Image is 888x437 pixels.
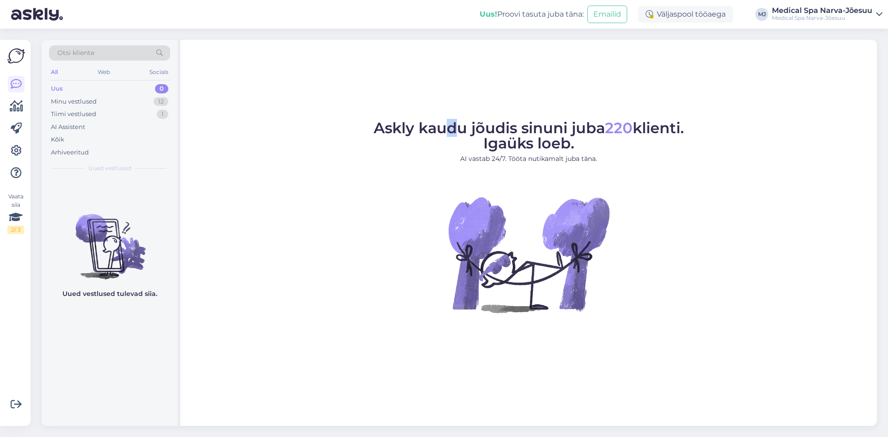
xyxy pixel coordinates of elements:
div: Web [96,66,112,78]
div: Arhiveeritud [51,148,89,157]
img: No Chat active [445,171,612,338]
div: AI Assistent [51,123,85,132]
div: 1 [157,110,168,119]
div: Kõik [51,135,64,144]
span: Askly kaudu jõudis sinuni juba klienti. Igaüks loeb. [374,119,684,152]
div: 2 / 3 [7,226,24,234]
div: Medical Spa Narva-Jõesuu [772,14,872,22]
a: Medical Spa Narva-JõesuuMedical Spa Narva-Jõesuu [772,7,882,22]
div: Socials [148,66,170,78]
p: AI vastab 24/7. Tööta nutikamalt juba täna. [374,154,684,164]
div: Medical Spa Narva-Jõesuu [772,7,872,14]
div: All [49,66,60,78]
p: Uued vestlused tulevad siia. [62,289,157,299]
span: Otsi kliente [57,48,94,58]
b: Uus! [480,10,497,18]
div: MJ [755,8,768,21]
span: 220 [605,119,633,137]
button: Emailid [587,6,627,23]
div: Tiimi vestlused [51,110,96,119]
img: Askly Logo [7,47,25,65]
span: Uued vestlused [88,164,131,172]
div: 12 [154,97,168,106]
div: Proovi tasuta juba täna: [480,9,584,20]
div: Väljaspool tööaega [638,6,733,23]
img: No chats [42,197,178,281]
div: 0 [155,84,168,93]
div: Uus [51,84,63,93]
div: Vaata siia [7,192,24,234]
div: Minu vestlused [51,97,97,106]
